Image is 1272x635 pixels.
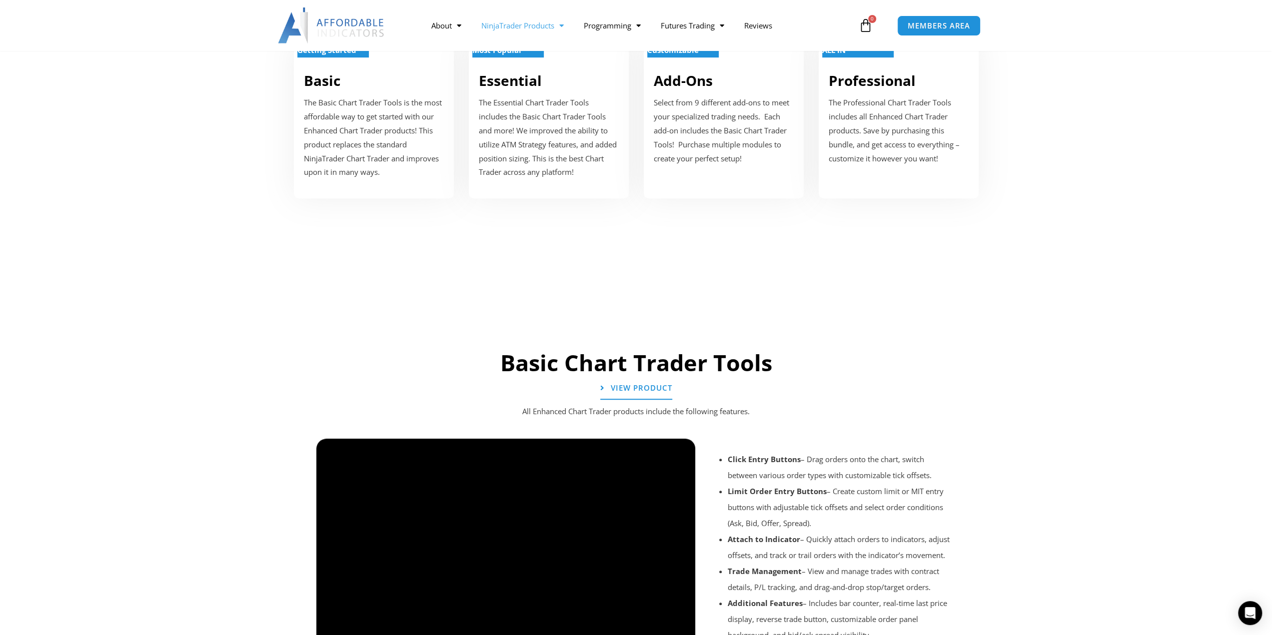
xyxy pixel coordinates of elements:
[479,71,542,90] a: Essential
[728,563,955,595] li: – View and manage trades with contract details, P/L tracking, and drag-and-drop stop/target orders.
[573,14,650,37] a: Programming
[650,14,734,37] a: Futures Trading
[728,531,955,563] li: – Quickly attach orders to indicators, adjust offsets, and track or trail orders with the indicat...
[897,15,981,36] a: MEMBERS AREA
[728,451,955,483] li: – Drag orders onto the chart, switch between various order types with customizable tick offsets.
[654,71,713,90] a: Add-Ons
[316,238,956,308] iframe: Customer reviews powered by Trustpilot
[611,384,672,392] span: View Product
[728,483,955,531] li: – Create custom limit or MIT entry buttons with adjustable tick offsets and select order conditio...
[829,71,916,90] a: Professional
[728,534,800,544] strong: Attach to Indicator
[829,96,969,165] p: The Professional Chart Trader Tools includes all Enhanced Chart Trader products. Save by purchasi...
[728,598,803,608] strong: Additional Features
[304,96,444,179] p: The Basic Chart Trader Tools is the most affordable way to get started with our Enhanced Chart Tr...
[734,14,782,37] a: Reviews
[421,14,471,37] a: About
[728,454,801,464] strong: Click Entry Buttons
[728,566,802,576] strong: Trade Management
[471,14,573,37] a: NinjaTrader Products
[908,22,970,29] span: MEMBERS AREA
[304,71,340,90] a: Basic
[728,486,827,496] strong: Limit Order Entry Buttons
[479,96,619,179] p: The Essential Chart Trader Tools includes the Basic Chart Trader Tools and more! We improved the ...
[336,405,936,419] p: All Enhanced Chart Trader products include the following features.
[421,14,856,37] nav: Menu
[600,377,672,400] a: View Product
[278,7,385,43] img: LogoAI | Affordable Indicators – NinjaTrader
[844,11,888,40] a: 0
[1238,601,1262,625] div: Open Intercom Messenger
[654,96,794,165] p: Select from 9 different add-ons to meet your specialized trading needs. Each add-on includes the ...
[868,15,876,23] span: 0
[311,348,961,378] h2: Basic Chart Trader Tools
